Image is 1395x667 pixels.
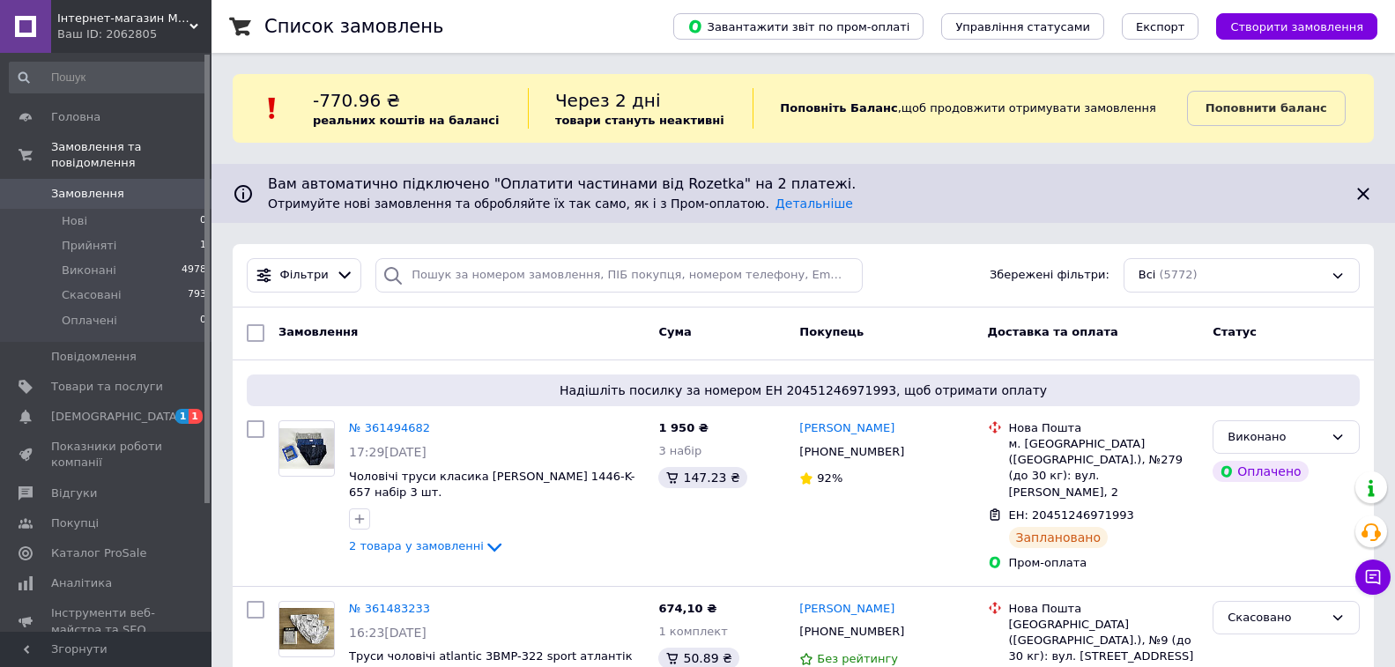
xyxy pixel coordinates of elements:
[51,349,137,365] span: Повідомлення
[1206,101,1327,115] b: Поповнити баланс
[200,313,206,329] span: 0
[799,625,904,638] span: [PHONE_NUMBER]
[658,602,716,615] span: 674,10 ₴
[1216,13,1377,40] button: Створити замовлення
[349,539,484,552] span: 2 товара у замовленні
[279,428,334,470] img: Фото товару
[51,545,146,561] span: Каталог ProSale
[1009,527,1109,548] div: Заплановано
[200,238,206,254] span: 1
[799,601,894,618] a: [PERSON_NAME]
[1122,13,1199,40] button: Експорт
[349,602,430,615] a: № 361483233
[278,601,335,657] a: Фото товару
[1136,20,1185,33] span: Експорт
[941,13,1104,40] button: Управління статусами
[775,196,853,211] a: Детальніше
[349,539,505,552] a: 2 товара у замовленні
[62,263,116,278] span: Виконані
[51,515,99,531] span: Покупці
[51,139,211,171] span: Замовлення та повідомлення
[658,325,691,338] span: Cума
[1355,560,1391,595] button: Чат з покупцем
[990,267,1109,284] span: Збережені фільтри:
[278,420,335,477] a: Фото товару
[1198,19,1377,33] a: Створити замовлення
[313,114,500,127] b: реальних коштів на балансі
[988,325,1118,338] span: Доставка та оплата
[817,471,842,485] span: 92%
[51,109,100,125] span: Головна
[51,186,124,202] span: Замовлення
[268,196,853,211] span: Отримуйте нові замовлення та обробляйте їх так само, як і з Пром-оплатою.
[62,313,117,329] span: Оплачені
[658,467,746,488] div: 147.23 ₴
[349,421,430,434] a: № 361494682
[62,238,116,254] span: Прийняті
[673,13,924,40] button: Завантажити звіт по пром-оплаті
[658,444,701,457] span: 3 набір
[799,420,894,437] a: [PERSON_NAME]
[57,11,189,26] span: Інтернет-магазин Моя білизна
[753,88,1186,129] div: , щоб продовжити отримувати замовлення
[799,325,864,338] span: Покупець
[9,62,208,93] input: Пошук
[1159,268,1197,281] span: (5772)
[1009,555,1199,571] div: Пром-оплата
[175,409,189,424] span: 1
[817,652,898,665] span: Без рейтингу
[62,287,122,303] span: Скасовані
[1228,609,1324,627] div: Скасовано
[1230,20,1363,33] span: Створити замовлення
[375,258,862,293] input: Пошук за номером замовлення, ПІБ покупця, номером телефону, Email, номером накладної
[278,325,358,338] span: Замовлення
[955,20,1090,33] span: Управління статусами
[254,382,1353,399] span: Надішліть посилку за номером ЕН 20451246971993, щоб отримати оплату
[1213,325,1257,338] span: Статус
[1213,461,1308,482] div: Оплачено
[780,101,897,115] b: Поповніть Баланс
[264,16,443,37] h1: Список замовлень
[1009,436,1199,500] div: м. [GEOGRAPHIC_DATA] ([GEOGRAPHIC_DATA].), №279 (до 30 кг): вул. [PERSON_NAME], 2
[349,470,635,500] a: Чоловічі труси класика [PERSON_NAME] 1446-K-657 набір 3 шт.
[1009,508,1134,522] span: ЕН: 20451246971993
[268,174,1339,195] span: Вам автоматично підключено "Оплатити частинами від Rozetka" на 2 платежі.
[51,379,163,395] span: Товари та послуги
[1187,91,1346,126] a: Поповнити баланс
[51,409,182,425] span: [DEMOGRAPHIC_DATA]
[51,575,112,591] span: Аналітика
[57,26,211,42] div: Ваш ID: 2062805
[658,625,727,638] span: 1 комплект
[1009,617,1199,665] div: [GEOGRAPHIC_DATA] ([GEOGRAPHIC_DATA].), №9 (до 30 кг): вул. [STREET_ADDRESS]
[1009,601,1199,617] div: Нова Пошта
[313,90,400,111] span: -770.96 ₴
[349,626,427,640] span: 16:23[DATE]
[51,605,163,637] span: Інструменти веб-майстра та SEO
[200,213,206,229] span: 0
[51,439,163,471] span: Показники роботи компанії
[1139,267,1156,284] span: Всі
[51,485,97,501] span: Відгуки
[259,95,286,122] img: :exclamation:
[188,287,206,303] span: 793
[687,19,909,34] span: Завантажити звіт по пром-оплаті
[280,267,329,284] span: Фільтри
[555,114,724,127] b: товари стануть неактивні
[1228,428,1324,447] div: Виконано
[658,421,708,434] span: 1 950 ₴
[555,90,661,111] span: Через 2 дні
[1009,420,1199,436] div: Нова Пошта
[182,263,206,278] span: 4978
[799,445,904,458] span: [PHONE_NUMBER]
[279,608,334,649] img: Фото товару
[189,409,203,424] span: 1
[62,213,87,229] span: Нові
[349,445,427,459] span: 17:29[DATE]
